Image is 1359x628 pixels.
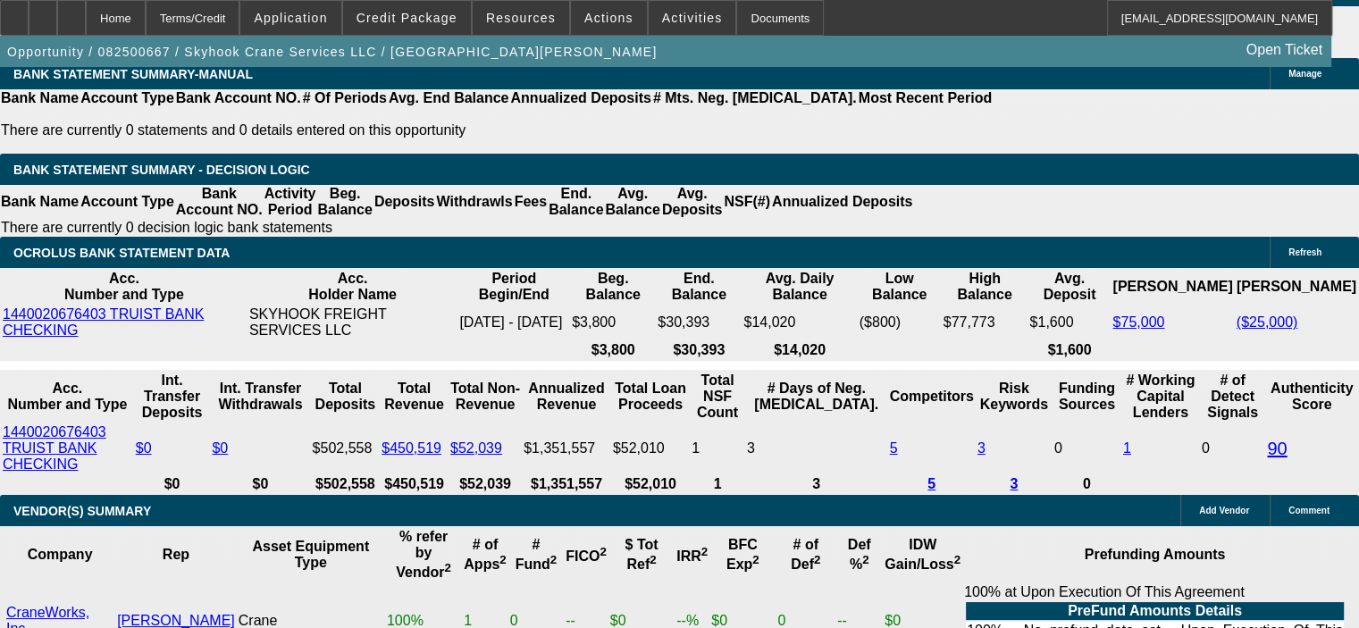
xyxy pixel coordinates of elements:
td: $1,600 [1028,306,1110,339]
span: Actions [584,11,633,25]
th: $450,519 [381,475,448,493]
th: Annualized Revenue [523,372,610,422]
sup: 2 [499,553,506,566]
b: # of Apps [464,537,506,572]
th: Authenticity Score [1266,372,1357,422]
th: $1,351,557 [523,475,610,493]
a: 1440020676403 TRUIST BANK CHECKING [3,424,106,472]
th: Low Balance [859,270,941,304]
span: Resources [486,11,556,25]
td: 0 [1053,423,1120,473]
b: Company [28,547,93,562]
th: Avg. Deposit [1028,270,1110,304]
span: Bank Statement Summary - Decision Logic [13,163,310,177]
p: There are currently 0 statements and 0 details entered on this opportunity [1,122,992,138]
a: 5 [927,476,935,491]
td: $3,800 [571,306,655,339]
th: Total Deposits [312,372,380,422]
div: $1,351,557 [524,440,609,456]
th: $0 [135,475,210,493]
th: $52,039 [449,475,521,493]
th: [PERSON_NAME] [1112,270,1233,304]
th: NSF(#) [723,185,771,219]
th: Int. Transfer Deposits [135,372,210,422]
th: Avg. Deposits [661,185,724,219]
b: $ Tot Ref [625,537,658,572]
th: # Days of Neg. [MEDICAL_DATA]. [746,372,887,422]
td: ($800) [859,306,941,339]
a: 3 [1010,476,1018,491]
td: $30,393 [657,306,741,339]
span: Refresh [1288,247,1321,257]
sup: 2 [701,545,708,558]
th: # Mts. Neg. [MEDICAL_DATA]. [652,89,858,107]
a: 1 [1123,440,1131,456]
sup: 2 [650,553,656,566]
a: 5 [890,440,898,456]
th: Beg. Balance [571,270,655,304]
b: FICO [566,548,607,564]
th: Account Type [80,185,175,219]
th: Total Loan Proceeds [612,372,689,422]
th: Int. Transfer Withdrawals [211,372,309,422]
b: # of Def [791,537,820,572]
span: Activities [662,11,723,25]
th: Acc. Number and Type [2,372,133,422]
b: PreFund Amounts Details [1068,603,1242,618]
th: End. Balance [548,185,604,219]
b: BFC Exp [726,537,759,572]
td: $502,558 [312,423,380,473]
th: Avg. Balance [604,185,660,219]
sup: 2 [752,553,759,566]
th: Bank Account NO. [175,89,302,107]
td: $14,020 [742,306,856,339]
a: 3 [977,440,986,456]
td: 1 [691,423,744,473]
th: $52,010 [612,475,689,493]
span: Add Vendor [1199,506,1249,515]
th: 1 [691,475,744,493]
b: Rep [163,547,189,562]
th: 3 [746,475,887,493]
span: BANK STATEMENT SUMMARY-MANUAL [13,67,253,81]
th: $1,600 [1028,341,1110,359]
th: $502,558 [312,475,380,493]
b: Def % [848,537,871,572]
th: $14,020 [742,341,856,359]
b: % refer by Vendor [396,529,451,580]
button: Application [240,1,340,35]
td: $52,010 [612,423,689,473]
th: High Balance [943,270,1028,304]
td: SKYHOOK FREIGHT SERVICES LLC [248,306,457,339]
span: Comment [1288,506,1330,515]
th: [PERSON_NAME] [1236,270,1357,304]
button: Credit Package [343,1,471,35]
th: Withdrawls [435,185,513,219]
sup: 2 [444,561,450,574]
th: Activity Period [264,185,317,219]
th: Acc. Number and Type [2,270,247,304]
td: [DATE] - [DATE] [458,306,569,339]
th: Competitors [889,372,975,422]
td: 3 [746,423,887,473]
th: $3,800 [571,341,655,359]
button: Resources [473,1,569,35]
a: $450,519 [382,440,441,456]
th: Fees [514,185,548,219]
a: ($25,000) [1237,314,1298,330]
th: End. Balance [657,270,741,304]
b: Prefunding Amounts [1085,547,1226,562]
td: 0 [1201,423,1265,473]
th: Period Begin/End [458,270,569,304]
th: # Working Capital Lenders [1122,372,1199,422]
sup: 2 [862,553,868,566]
th: Acc. Holder Name [248,270,457,304]
th: Sum of the Total NSF Count and Total Overdraft Fee Count from Ocrolus [691,372,744,422]
th: Avg. Daily Balance [742,270,856,304]
span: Opportunity / 082500667 / Skyhook Crane Services LLC / [GEOGRAPHIC_DATA][PERSON_NAME] [7,45,657,59]
th: Account Type [80,89,175,107]
a: $75,000 [1112,314,1164,330]
span: Application [254,11,327,25]
sup: 2 [600,545,606,558]
button: Activities [649,1,736,35]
